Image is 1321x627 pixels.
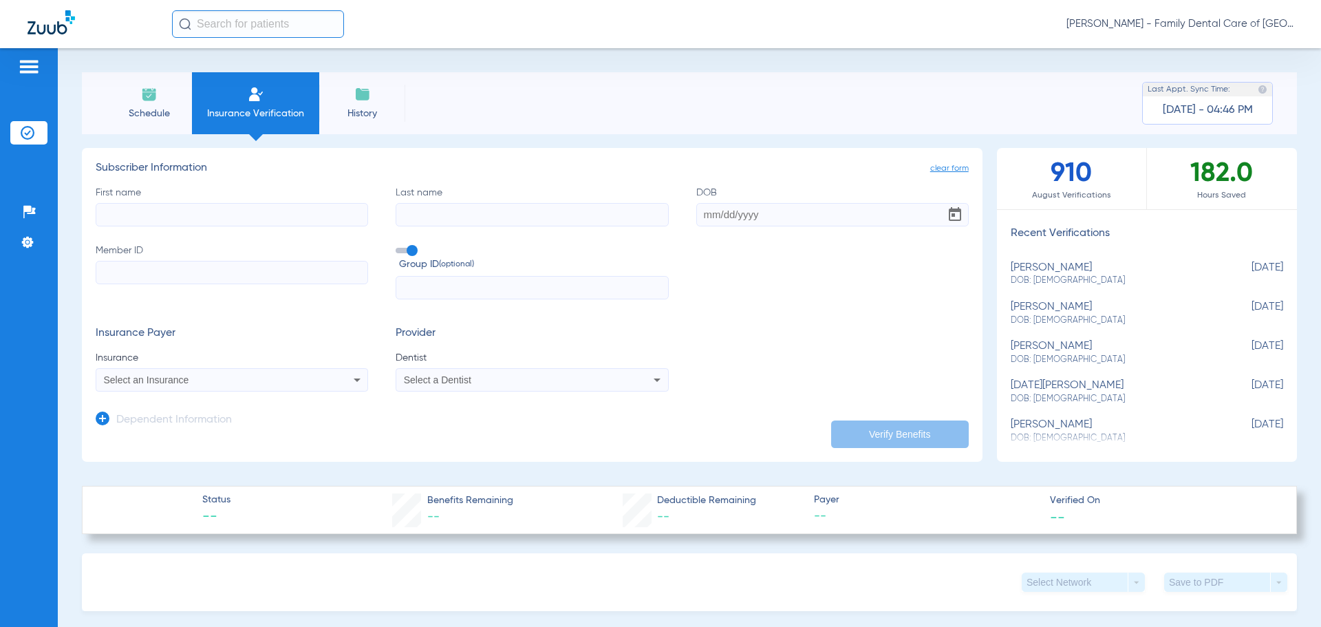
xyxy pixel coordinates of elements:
span: [DATE] [1214,340,1283,365]
span: Dentist [396,351,668,365]
span: [DATE] [1214,301,1283,326]
img: last sync help info [1258,85,1267,94]
div: [PERSON_NAME] [1011,262,1214,287]
img: Manual Insurance Verification [248,86,264,103]
span: [DATE] [1214,379,1283,405]
span: -- [814,508,1038,525]
input: First name [96,203,368,226]
label: Member ID [96,244,368,300]
span: -- [1050,509,1065,524]
input: Search for patients [172,10,344,38]
span: Status [202,493,230,507]
span: [DATE] [1214,418,1283,444]
h3: Provider [396,327,668,341]
input: Member ID [96,261,368,284]
button: Open calendar [941,201,969,229]
span: DOB: [DEMOGRAPHIC_DATA] [1011,393,1214,405]
div: [PERSON_NAME] [1011,301,1214,326]
span: [PERSON_NAME] - Family Dental Care of [GEOGRAPHIC_DATA] [1066,17,1293,31]
img: Search Icon [179,18,191,30]
span: DOB: [DEMOGRAPHIC_DATA] [1011,354,1214,366]
h3: Insurance Payer [96,327,368,341]
span: Select a Dentist [404,374,471,385]
span: Select an Insurance [104,374,189,385]
span: -- [427,511,440,523]
div: 182.0 [1147,148,1297,209]
small: (optional) [439,257,474,272]
div: [PERSON_NAME] [1011,418,1214,444]
span: [DATE] - 04:46 PM [1163,103,1253,117]
span: Group ID [399,257,668,272]
h3: Recent Verifications [997,227,1297,241]
input: Last name [396,203,668,226]
div: 910 [997,148,1147,209]
button: Verify Benefits [831,421,969,448]
span: DOB: [DEMOGRAPHIC_DATA] [1011,275,1214,287]
div: [DATE][PERSON_NAME] [1011,379,1214,405]
h3: Dependent Information [116,414,232,427]
span: Verified On [1050,493,1274,508]
label: First name [96,186,368,226]
h3: Subscriber Information [96,162,969,176]
span: History [330,107,395,120]
span: Hours Saved [1147,189,1297,202]
span: -- [657,511,669,523]
span: Insurance Verification [202,107,309,120]
label: DOB [696,186,969,226]
span: DOB: [DEMOGRAPHIC_DATA] [1011,315,1214,327]
label: Last name [396,186,668,226]
span: Payer [814,493,1038,507]
span: Benefits Remaining [427,493,513,508]
span: August Verifications [997,189,1146,202]
input: DOBOpen calendar [696,203,969,226]
span: Insurance [96,351,368,365]
img: hamburger-icon [18,59,40,75]
span: clear form [930,162,969,176]
img: History [354,86,371,103]
img: Zuub Logo [28,10,75,34]
span: Schedule [116,107,182,120]
span: Last Appt. Sync Time: [1148,83,1230,96]
img: Schedule [141,86,158,103]
span: -- [202,508,230,527]
div: [PERSON_NAME] [1011,340,1214,365]
span: [DATE] [1214,262,1283,287]
span: Deductible Remaining [657,493,756,508]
